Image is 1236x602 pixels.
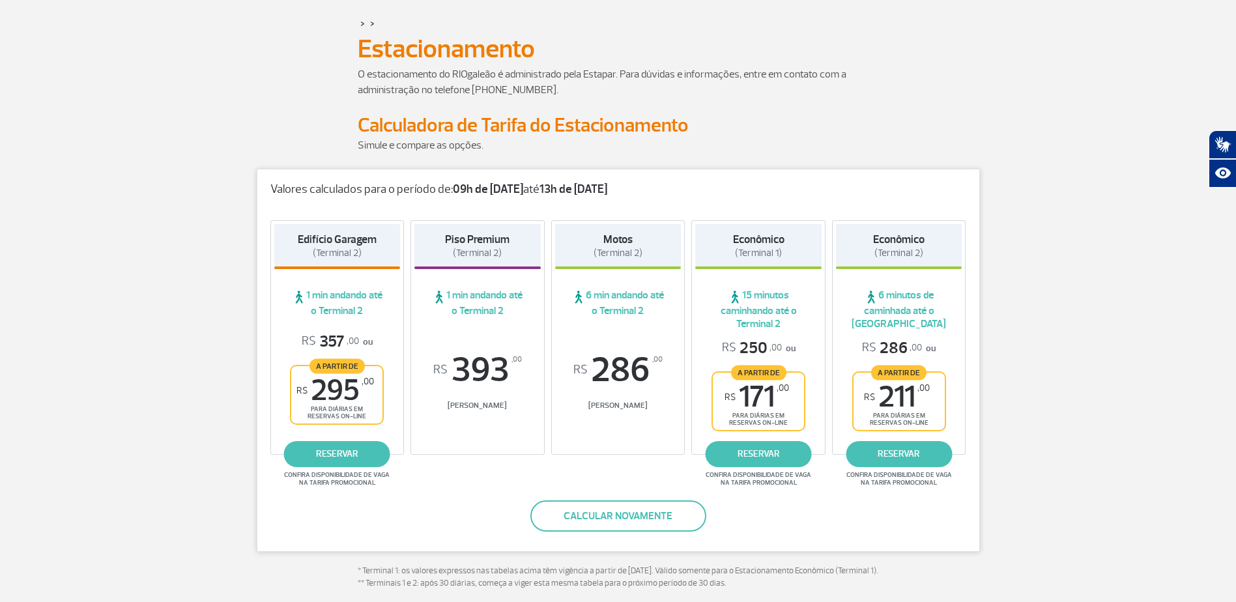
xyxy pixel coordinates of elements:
span: [PERSON_NAME] [414,401,541,410]
span: 15 minutos caminhando até o Terminal 2 [695,289,822,330]
sup: ,00 [777,382,789,394]
strong: Motos [603,233,633,246]
span: A partir de [309,358,365,373]
span: (Terminal 2) [874,247,923,259]
strong: Econômico [733,233,784,246]
strong: 09h de [DATE] [453,182,523,197]
button: Calcular novamente [530,500,706,532]
sup: ,00 [362,376,374,387]
sup: ,00 [511,352,522,367]
p: Simule e compare as opções. [358,137,879,153]
span: (Terminal 2) [594,247,642,259]
p: ou [302,332,373,352]
span: 286 [862,338,922,358]
span: 250 [722,338,782,358]
span: 357 [302,332,359,352]
p: O estacionamento do RIOgaleão é administrado pela Estapar. Para dúvidas e informações, entre em c... [358,66,879,98]
span: 6 min andando até o Terminal 2 [555,289,682,317]
span: 1 min andando até o Terminal 2 [414,289,541,317]
sup: R$ [296,385,308,396]
sup: ,00 [652,352,663,367]
p: ou [722,338,796,358]
span: para diárias em reservas on-line [302,405,371,420]
button: Abrir recursos assistivos. [1209,159,1236,188]
p: * Terminal 1: os valores expressos nas tabelas acima têm vigência a partir de [DATE]. Válido some... [358,565,879,590]
span: 295 [296,376,374,405]
span: A partir de [731,365,786,380]
span: Confira disponibilidade de vaga na tarifa promocional [844,471,954,487]
span: 171 [725,382,789,412]
strong: Edifício Garagem [298,233,377,246]
sup: R$ [573,363,588,377]
span: Confira disponibilidade de vaga na tarifa promocional [282,471,392,487]
strong: 13h de [DATE] [539,182,607,197]
span: 211 [864,382,930,412]
button: Abrir tradutor de língua de sinais. [1209,130,1236,159]
p: ou [862,338,936,358]
strong: Piso Premium [445,233,510,246]
a: > [360,16,365,31]
span: 6 minutos de caminhada até o [GEOGRAPHIC_DATA] [836,289,962,330]
sup: R$ [433,363,448,377]
span: (Terminal 2) [313,247,362,259]
sup: R$ [864,392,875,403]
span: [PERSON_NAME] [555,401,682,410]
h2: Calculadora de Tarifa do Estacionamento [358,113,879,137]
sup: R$ [725,392,736,403]
a: reservar [846,441,952,467]
p: Valores calculados para o período de: até [270,182,966,197]
h1: Estacionamento [358,38,879,60]
span: para diárias em reservas on-line [724,412,793,427]
div: Plugin de acessibilidade da Hand Talk. [1209,130,1236,188]
span: A partir de [871,365,927,380]
a: reservar [706,441,812,467]
span: (Terminal 2) [453,247,502,259]
sup: ,00 [917,382,930,394]
span: 393 [414,352,541,388]
span: 1 min andando até o Terminal 2 [274,289,401,317]
strong: Econômico [873,233,925,246]
span: 286 [555,352,682,388]
span: Confira disponibilidade de vaga na tarifa promocional [704,471,813,487]
a: > [370,16,375,31]
a: reservar [284,441,390,467]
span: (Terminal 1) [735,247,782,259]
span: para diárias em reservas on-line [865,412,934,427]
